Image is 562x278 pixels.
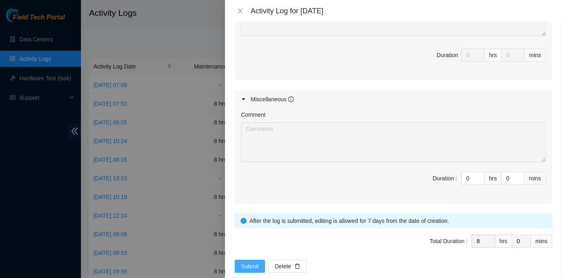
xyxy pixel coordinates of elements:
[241,262,259,271] span: Submit
[235,7,246,15] button: Close
[437,51,458,60] div: Duration
[250,216,546,225] div: After the log is submitted, editing is allowed for 7 days from the date of creation.
[524,172,546,185] div: mins
[275,262,291,271] span: Delete
[433,174,457,183] div: Duration :
[241,122,546,162] textarea: Comment
[235,260,265,273] button: Submit
[495,235,512,248] div: hrs
[295,263,300,270] span: delete
[241,218,246,224] span: info-circle
[251,95,294,104] div: Miscellaneous
[235,90,552,109] div: Miscellaneous info-circle
[237,8,244,14] span: close
[241,97,246,102] span: caret-right
[288,96,294,102] span: info-circle
[531,235,552,248] div: mins
[485,49,502,62] div: hrs
[524,49,546,62] div: mins
[251,6,552,15] div: Activity Log for [DATE]
[430,237,468,246] div: Total Duration :
[268,260,306,273] button: Deletedelete
[241,110,266,119] label: Comment
[485,172,502,185] div: hrs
